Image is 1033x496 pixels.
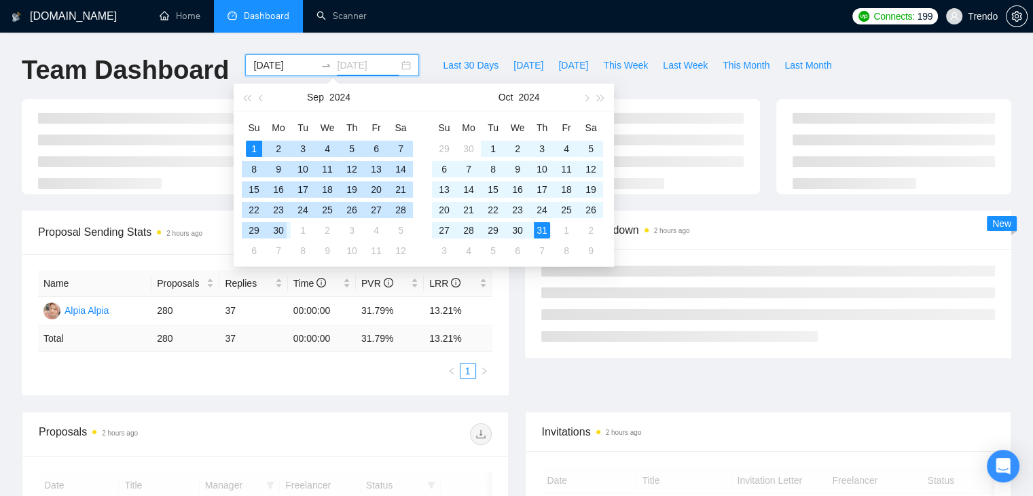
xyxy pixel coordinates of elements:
[270,202,287,218] div: 23
[242,241,266,261] td: 2024-10-06
[530,220,554,241] td: 2024-10-31
[315,139,340,159] td: 2024-09-04
[481,139,505,159] td: 2024-10-01
[432,117,456,139] th: Su
[456,220,481,241] td: 2024-10-28
[534,243,550,259] div: 7
[987,450,1019,482] div: Open Intercom Messenger
[583,202,599,218] div: 26
[225,276,272,291] span: Replies
[432,200,456,220] td: 2024-10-20
[456,159,481,179] td: 2024-10-07
[364,117,388,139] th: Fr
[219,297,287,325] td: 37
[384,278,393,287] span: info-circle
[949,12,959,21] span: user
[361,278,393,289] span: PVR
[460,222,477,238] div: 28
[160,10,200,22] a: homeHome
[436,141,452,157] div: 29
[388,159,413,179] td: 2024-09-14
[393,202,409,218] div: 28
[364,200,388,220] td: 2024-09-27
[505,117,530,139] th: We
[368,161,384,177] div: 13
[319,222,336,238] div: 2
[509,243,526,259] div: 6
[583,181,599,198] div: 19
[295,181,311,198] div: 17
[460,141,477,157] div: 30
[315,117,340,139] th: We
[364,241,388,261] td: 2024-10-11
[368,243,384,259] div: 11
[344,141,360,157] div: 5
[499,84,513,111] button: Oct
[266,220,291,241] td: 2024-09-30
[534,161,550,177] div: 10
[485,161,501,177] div: 8
[436,181,452,198] div: 13
[579,139,603,159] td: 2024-10-05
[319,181,336,198] div: 18
[340,179,364,200] td: 2024-09-19
[505,179,530,200] td: 2024-10-16
[583,161,599,177] div: 12
[530,117,554,139] th: Th
[429,278,460,289] span: LRR
[344,161,360,177] div: 12
[356,297,424,325] td: 31.79%
[436,222,452,238] div: 27
[266,159,291,179] td: 2024-09-09
[364,179,388,200] td: 2024-09-20
[509,161,526,177] div: 9
[393,141,409,157] div: 7
[534,222,550,238] div: 31
[506,54,551,76] button: [DATE]
[481,241,505,261] td: 2024-11-05
[558,58,588,73] span: [DATE]
[295,141,311,157] div: 3
[654,227,690,234] time: 2 hours ago
[723,58,769,73] span: This Month
[242,220,266,241] td: 2024-09-29
[65,303,109,318] div: Alpia Alpia
[270,243,287,259] div: 7
[270,141,287,157] div: 2
[388,117,413,139] th: Sa
[288,297,356,325] td: 00:00:00
[579,159,603,179] td: 2024-10-12
[456,241,481,261] td: 2024-11-04
[443,363,460,379] li: Previous Page
[291,159,315,179] td: 2024-09-10
[530,200,554,220] td: 2024-10-24
[460,364,475,378] a: 1
[1006,11,1028,22] a: setting
[315,200,340,220] td: 2024-09-25
[270,161,287,177] div: 9
[270,181,287,198] div: 16
[242,159,266,179] td: 2024-09-08
[291,241,315,261] td: 2024-10-08
[558,141,575,157] div: 4
[509,181,526,198] div: 16
[316,278,326,287] span: info-circle
[579,241,603,261] td: 2024-11-09
[356,325,424,352] td: 31.79 %
[558,222,575,238] div: 1
[530,241,554,261] td: 2024-11-07
[295,202,311,218] div: 24
[266,139,291,159] td: 2024-09-02
[424,297,492,325] td: 13.21%
[554,179,579,200] td: 2024-10-18
[509,202,526,218] div: 23
[368,222,384,238] div: 4
[368,181,384,198] div: 20
[344,202,360,218] div: 26
[554,200,579,220] td: 2024-10-25
[655,54,715,76] button: Last Week
[340,200,364,220] td: 2024-09-26
[435,54,506,76] button: Last 30 Days
[784,58,831,73] span: Last Month
[481,159,505,179] td: 2024-10-08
